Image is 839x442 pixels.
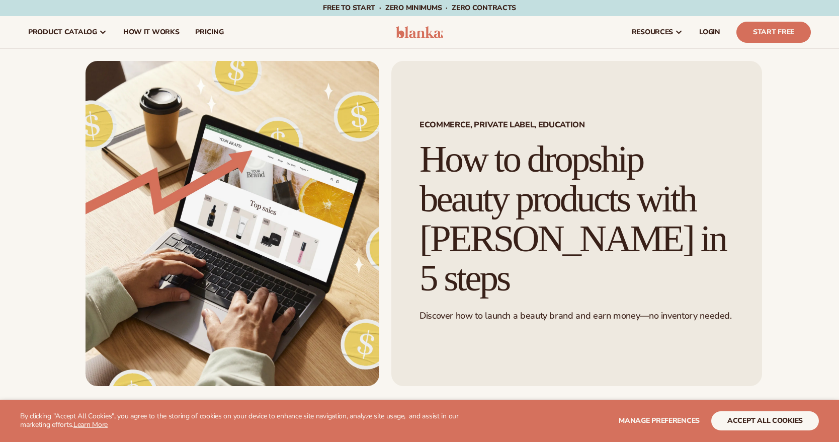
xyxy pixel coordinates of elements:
[632,28,673,36] span: resources
[619,416,700,425] span: Manage preferences
[419,310,734,322] p: Discover how to launch a beauty brand and earn money—no inventory needed.
[736,22,811,43] a: Start Free
[20,412,487,429] p: By clicking "Accept All Cookies", you agree to the storing of cookies on your device to enhance s...
[619,411,700,430] button: Manage preferences
[419,139,734,298] h1: How to dropship beauty products with [PERSON_NAME] in 5 steps
[419,121,734,129] span: Ecommerce, Private Label, EDUCATION
[123,28,180,36] span: How It Works
[73,420,108,429] a: Learn More
[115,16,188,48] a: How It Works
[20,16,115,48] a: product catalog
[396,26,444,38] img: logo
[28,28,97,36] span: product catalog
[711,411,819,430] button: accept all cookies
[187,16,231,48] a: pricing
[624,16,691,48] a: resources
[323,3,516,13] span: Free to start · ZERO minimums · ZERO contracts
[86,61,379,386] img: Growing money with ecommerce
[691,16,728,48] a: LOGIN
[195,28,223,36] span: pricing
[699,28,720,36] span: LOGIN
